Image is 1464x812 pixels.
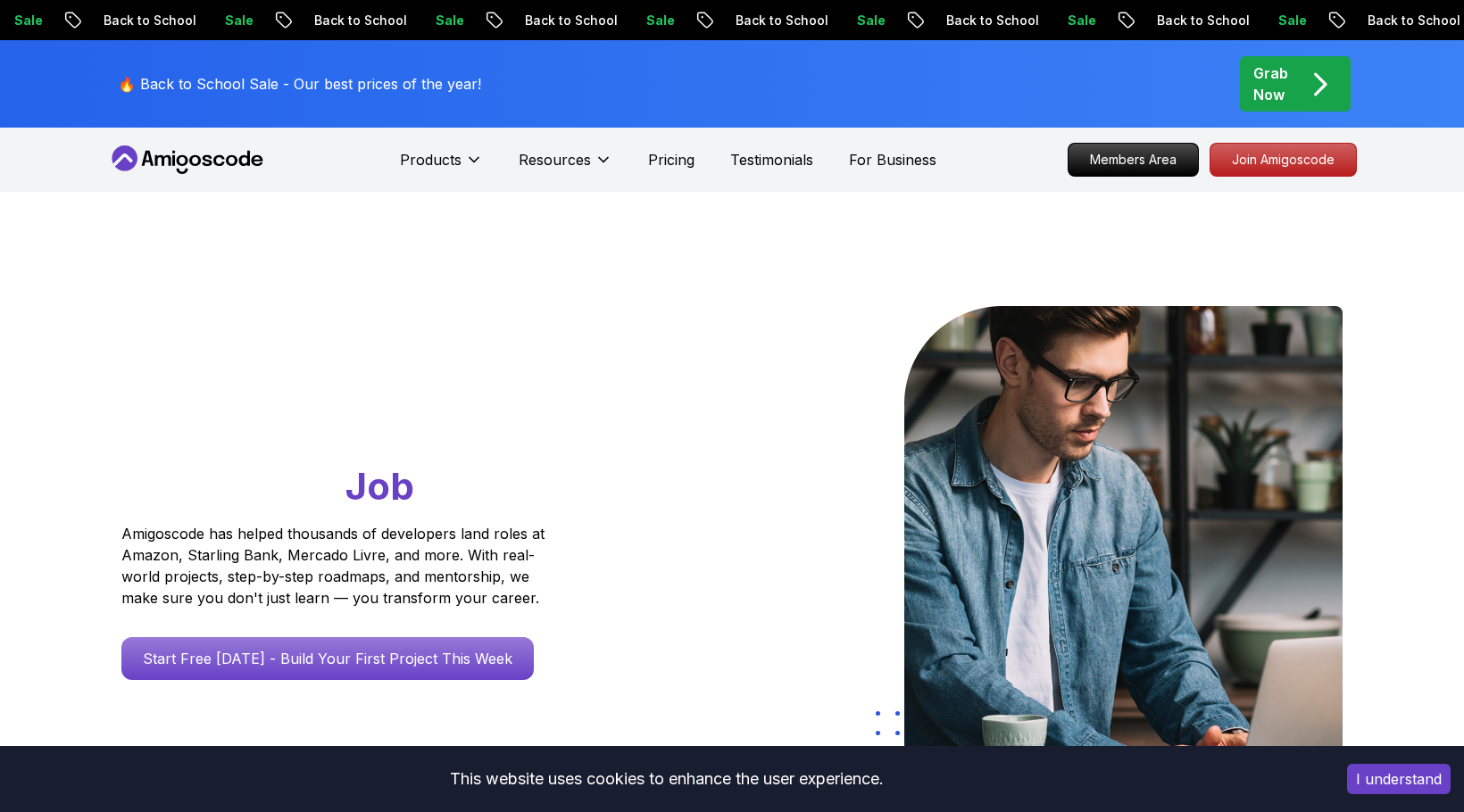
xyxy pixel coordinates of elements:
a: Start Free [DATE] - Build Your First Project This Week [121,637,534,680]
p: Back to School [715,12,836,29]
p: Products [400,149,462,170]
p: 🔥 Back to School Sale - Our best prices of the year! [118,73,481,95]
p: Back to School [504,12,626,29]
h1: Go From Learning to Hired: Master Java, Spring Boot & Cloud Skills That Get You the [121,306,613,512]
p: Members Area [1069,144,1198,176]
p: Sale [626,12,683,29]
button: Resources [519,149,612,185]
button: Accept cookies [1347,764,1451,794]
a: For Business [849,149,936,170]
button: Products [400,149,483,185]
p: Sale [1258,12,1315,29]
span: Job [345,463,414,509]
p: Join Amigoscode [1210,144,1356,176]
p: Grab Now [1253,62,1288,105]
p: Sale [836,12,894,29]
a: Join Amigoscode [1210,143,1357,177]
p: Back to School [83,12,204,29]
a: Members Area [1068,143,1199,177]
p: Back to School [926,12,1047,29]
a: Testimonials [730,149,813,170]
p: Back to School [294,12,415,29]
p: Sale [415,12,472,29]
p: Back to School [1136,12,1258,29]
p: Resources [519,149,591,170]
a: Pricing [648,149,695,170]
p: Sale [204,12,262,29]
p: Amigoscode has helped thousands of developers land roles at Amazon, Starling Bank, Mercado Livre,... [121,523,550,609]
div: This website uses cookies to enhance the user experience. [13,759,1320,799]
img: hero [904,306,1343,766]
p: Sale [1047,12,1104,29]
